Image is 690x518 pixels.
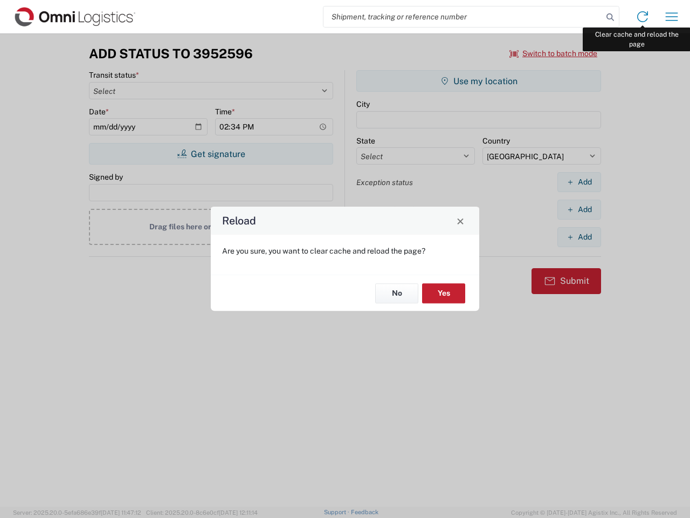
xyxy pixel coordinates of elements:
button: No [375,283,418,303]
p: Are you sure, you want to clear cache and reload the page? [222,246,468,256]
input: Shipment, tracking or reference number [323,6,603,27]
h4: Reload [222,213,256,229]
button: Close [453,213,468,228]
button: Yes [422,283,465,303]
